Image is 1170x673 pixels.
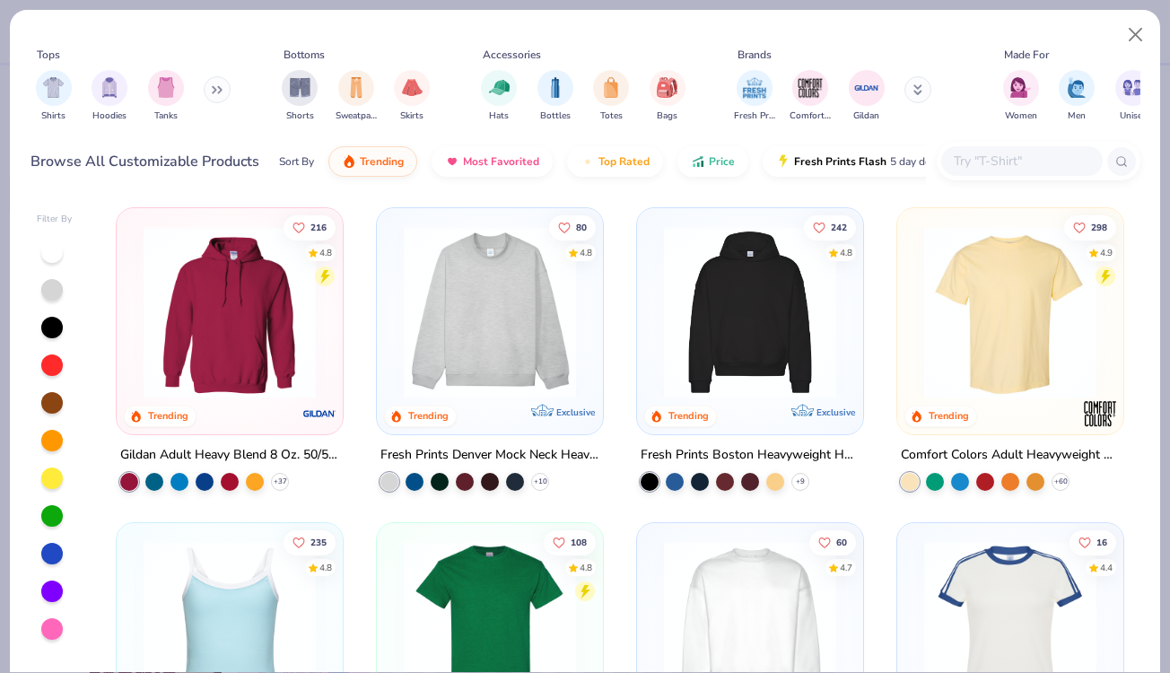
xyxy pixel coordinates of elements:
button: Like [284,529,336,555]
div: Comfort Colors Adult Heavyweight T-Shirt [901,444,1120,467]
button: Most Favorited [432,146,553,177]
span: Shirts [41,109,65,123]
button: Top Rated [567,146,663,177]
img: Comfort Colors Image [797,74,824,101]
img: Women Image [1010,77,1031,98]
div: filter for Hoodies [92,70,127,123]
img: most_fav.gif [445,154,459,169]
button: filter button [282,70,318,123]
div: 4.4 [1100,561,1113,574]
div: filter for Sweatpants [336,70,377,123]
div: filter for Shorts [282,70,318,123]
span: Sweatpants [336,109,377,123]
span: Price [709,154,735,169]
span: Skirts [400,109,423,123]
span: 242 [831,223,847,232]
button: filter button [1059,70,1095,123]
span: Women [1005,109,1037,123]
span: Hats [489,109,509,123]
span: + 9 [796,476,805,487]
span: + 37 [274,476,287,487]
img: Bags Image [657,77,677,98]
div: Bottoms [284,47,325,63]
span: Tanks [154,109,178,123]
div: 4.8 [840,246,852,259]
div: filter for Bags [650,70,685,123]
img: 029b8af0-80e6-406f-9fdc-fdf898547912 [915,226,1105,398]
div: filter for Tanks [148,70,184,123]
div: Fresh Prints Boston Heavyweight Hoodie [641,444,860,467]
img: Shorts Image [290,77,310,98]
img: Sweatpants Image [346,77,366,98]
span: Men [1068,109,1086,123]
input: Try "T-Shirt" [952,151,1090,171]
span: Fresh Prints [734,109,775,123]
img: Fresh Prints Image [741,74,768,101]
img: Unisex Image [1122,77,1143,98]
span: 16 [1096,538,1107,546]
img: Comfort Colors logo [1081,396,1117,432]
div: Browse All Customizable Products [31,151,259,172]
button: Like [549,214,596,240]
img: Gildan Image [853,74,880,101]
img: Men Image [1067,77,1087,98]
div: Tops [37,47,60,63]
span: Hoodies [92,109,127,123]
span: Totes [600,109,623,123]
div: 4.8 [580,561,592,574]
button: Like [809,529,856,555]
button: Trending [328,146,417,177]
span: + 60 [1053,476,1067,487]
button: Fresh Prints Flash5 day delivery [763,146,970,177]
div: Brands [738,47,772,63]
img: TopRated.gif [581,154,595,169]
button: Like [804,214,856,240]
button: filter button [394,70,430,123]
button: filter button [36,70,72,123]
span: Exclusive [816,406,855,418]
div: Filter By [37,213,73,226]
div: filter for Comfort Colors [790,70,831,123]
span: Bottles [540,109,571,123]
div: 4.8 [320,561,333,574]
button: filter button [537,70,573,123]
div: filter for Bottles [537,70,573,123]
button: filter button [734,70,775,123]
img: Totes Image [601,77,621,98]
div: filter for Men [1059,70,1095,123]
img: 91acfc32-fd48-4d6b-bdad-a4c1a30ac3fc [655,226,845,398]
img: 01756b78-01f6-4cc6-8d8a-3c30c1a0c8ac [135,226,325,398]
span: 80 [576,223,587,232]
img: f5d85501-0dbb-4ee4-b115-c08fa3845d83 [395,226,585,398]
img: Bottles Image [546,77,565,98]
span: 108 [571,538,587,546]
span: 5 day delivery [890,152,956,172]
img: trending.gif [342,154,356,169]
button: Like [544,529,596,555]
img: Shirts Image [43,77,64,98]
span: Exclusive [556,406,595,418]
img: Hats Image [489,77,510,98]
div: filter for Fresh Prints [734,70,775,123]
button: filter button [92,70,127,123]
div: Made For [1004,47,1049,63]
img: Gildan logo [301,396,337,432]
div: filter for Totes [593,70,629,123]
div: 4.9 [1100,246,1113,259]
div: filter for Shirts [36,70,72,123]
span: Unisex [1120,109,1147,123]
img: flash.gif [776,154,790,169]
span: Bags [657,109,677,123]
span: Gildan [853,109,879,123]
div: filter for Hats [481,70,517,123]
img: Skirts Image [402,77,423,98]
button: filter button [1115,70,1151,123]
button: Like [1070,529,1116,555]
span: 216 [311,223,327,232]
div: Fresh Prints Denver Mock Neck Heavyweight Sweatshirt [380,444,599,467]
button: Price [677,146,748,177]
span: 298 [1091,223,1107,232]
div: filter for Women [1003,70,1039,123]
div: filter for Skirts [394,70,430,123]
button: filter button [593,70,629,123]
